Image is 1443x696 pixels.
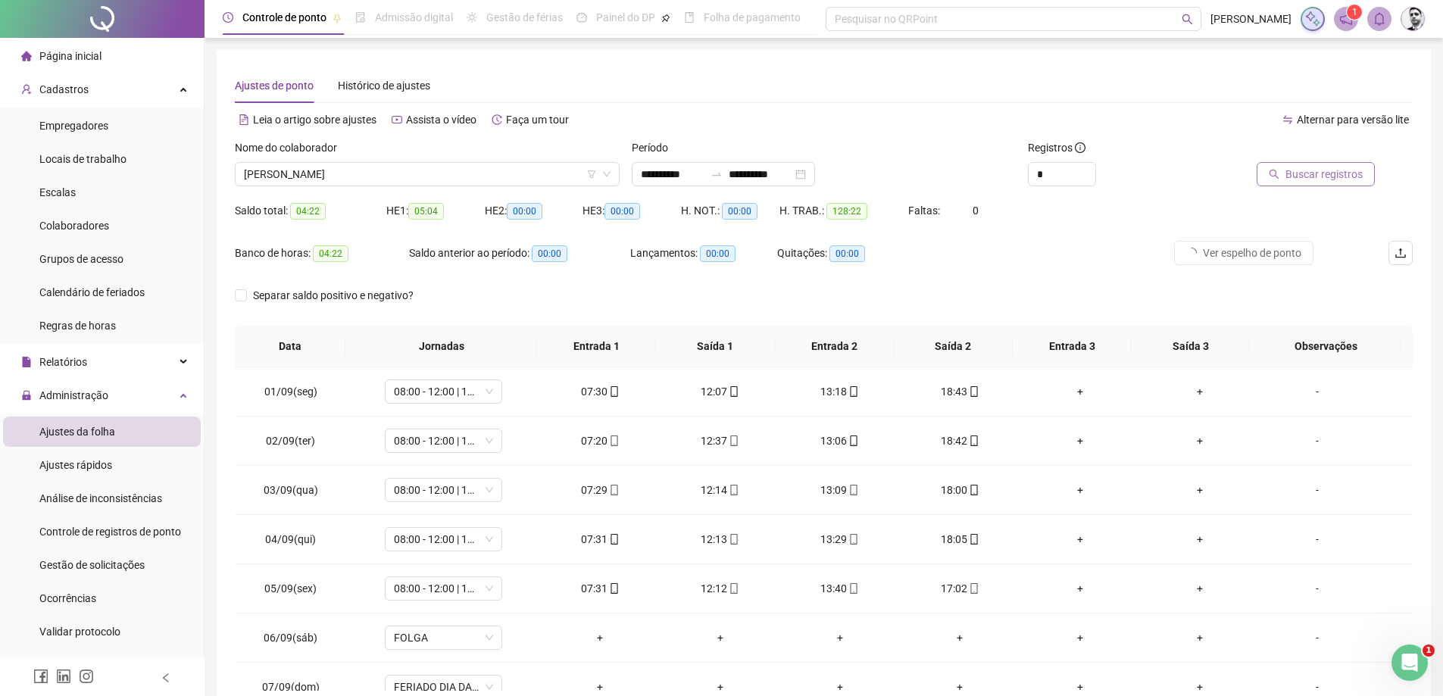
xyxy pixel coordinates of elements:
span: search [1182,14,1193,25]
span: mobile [727,386,739,397]
span: Gestão de solicitações [39,559,145,571]
span: notification [1339,12,1353,26]
th: Saída 3 [1132,326,1251,367]
span: down [602,170,611,179]
span: mobile [847,386,859,397]
img: sparkle-icon.fc2bf0ac1784a2077858766a79e2daf3.svg [1304,11,1321,27]
span: Gestão de férias [486,11,563,23]
div: + [552,679,648,695]
div: 07:20 [552,432,648,449]
span: JOVINO SANTOS MONTEIRO [244,163,611,186]
th: Observações [1250,326,1401,367]
span: search [1269,169,1279,179]
div: 12:07 [672,383,767,400]
th: Jornadas [345,326,537,367]
span: loading [1186,248,1197,258]
span: 02/09(ter) [266,435,315,447]
span: 07/09(dom) [262,681,320,693]
span: to [711,168,723,180]
span: bell [1373,12,1386,26]
span: Colaboradores [39,220,109,232]
span: pushpin [333,14,342,23]
div: + [1152,679,1248,695]
span: left [161,673,171,683]
span: 08:00 - 12:00 | 13:00 - 18:00 [394,528,493,551]
span: youtube [392,114,402,125]
div: + [1032,482,1128,498]
span: 00:00 [532,245,567,262]
div: + [1152,629,1248,646]
span: Folha de pagamento [704,11,801,23]
span: book [684,12,695,23]
div: 07:29 [552,482,648,498]
span: upload [1395,247,1407,259]
div: HE 3: [583,202,681,220]
span: Ocorrências [39,592,96,604]
div: - [1273,432,1362,449]
span: 03/09(qua) [264,484,318,496]
div: Banco de horas: [235,245,409,262]
th: Entrada 1 [537,326,656,367]
span: 08:00 - 12:00 | 13:00 - 18:00 [394,479,493,501]
div: H. NOT.: [681,202,779,220]
th: Entrada 3 [1013,326,1132,367]
div: + [792,629,888,646]
div: Quitações: [777,245,924,262]
span: Administração [39,389,108,401]
div: 12:13 [672,531,767,548]
span: 06/09(sáb) [264,632,317,644]
span: Validar protocolo [39,626,120,638]
span: linkedin [56,669,71,684]
span: Relatórios [39,356,87,368]
span: Empregadores [39,120,108,132]
div: - [1273,383,1362,400]
div: HE 2: [485,202,583,220]
div: - [1273,679,1362,695]
th: Saída 1 [656,326,775,367]
span: 00:00 [722,203,757,220]
div: + [672,629,767,646]
span: facebook [33,669,48,684]
div: 12:12 [672,580,767,597]
span: user-add [21,84,32,95]
span: sun [467,12,477,23]
span: 00:00 [829,245,865,262]
span: mobile [847,485,859,495]
span: 1 [1352,7,1357,17]
span: 08:00 - 12:00 | 13:00 - 17:00 [394,577,493,600]
div: + [1152,482,1248,498]
span: 01/09(seg) [264,385,317,398]
span: 05/09(sex) [264,582,317,595]
div: + [1032,531,1128,548]
span: mobile [607,534,620,545]
div: - [1273,580,1362,597]
span: mobile [727,534,739,545]
div: + [672,679,767,695]
span: Grupos de acesso [39,253,123,265]
span: [PERSON_NAME] [1210,11,1292,27]
div: - [1273,482,1362,498]
span: Controle de ponto [242,11,326,23]
span: file [21,357,32,367]
span: Faça um tour [506,114,569,126]
div: + [1032,679,1128,695]
span: 1 [1423,645,1435,657]
span: Cadastros [39,83,89,95]
span: dashboard [576,12,587,23]
div: + [1032,629,1128,646]
span: Controle de registros de ponto [39,526,181,538]
span: swap [1282,114,1293,125]
span: mobile [847,534,859,545]
span: 00:00 [507,203,542,220]
span: 0 [973,204,979,217]
span: 04/09(qui) [265,533,316,545]
span: 128:22 [826,203,867,220]
div: - [1273,531,1362,548]
span: 05:04 [408,203,444,220]
div: 18:43 [912,383,1007,400]
div: 18:42 [912,432,1007,449]
span: 00:00 [700,245,736,262]
label: Nome do colaborador [235,139,347,156]
span: mobile [967,485,979,495]
div: + [792,679,888,695]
